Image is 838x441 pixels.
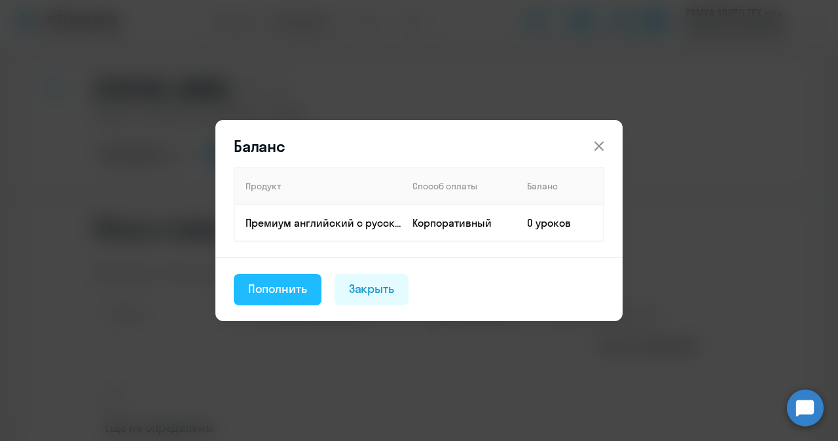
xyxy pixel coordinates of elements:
[234,168,402,204] th: Продукт
[517,204,604,241] td: 0 уроков
[215,136,623,157] header: Баланс
[517,168,604,204] th: Баланс
[234,274,321,305] button: Пополнить
[246,216,401,230] p: Премиум английский с русскоговорящим преподавателем
[402,168,517,204] th: Способ оплаты
[248,280,307,297] div: Пополнить
[349,280,395,297] div: Закрыть
[335,274,409,305] button: Закрыть
[402,204,517,241] td: Корпоративный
